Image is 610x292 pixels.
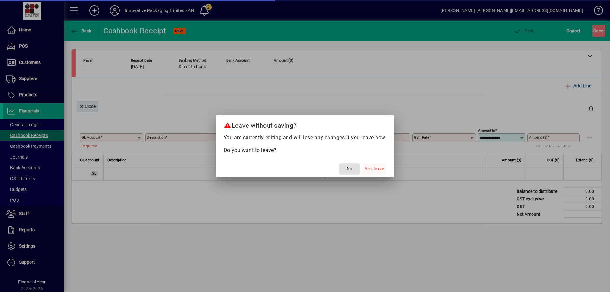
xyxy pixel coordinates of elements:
span: Yes, leave [365,166,384,172]
button: Yes, leave [362,163,386,175]
h2: Leave without saving? [216,115,394,133]
p: Do you want to leave? [224,146,387,154]
span: No [347,166,352,172]
button: No [339,163,360,175]
p: You are currently editing and will lose any changes if you leave now. [224,134,387,141]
